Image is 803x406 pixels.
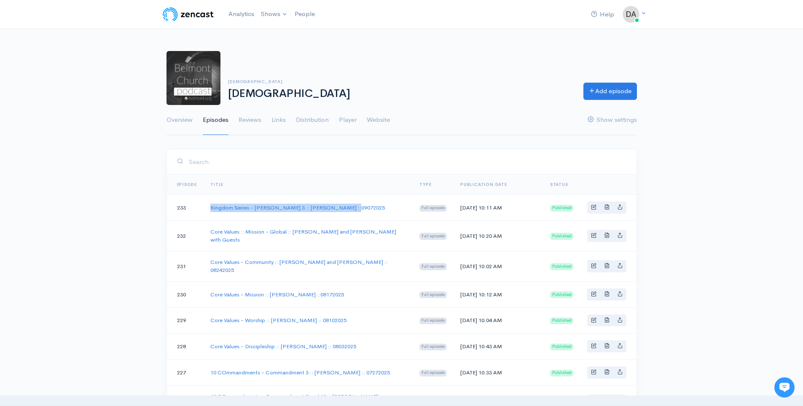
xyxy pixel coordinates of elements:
[583,83,637,100] a: Add episode
[167,220,204,251] td: 232
[271,105,286,135] a: Links
[588,105,637,135] a: Show settings
[550,263,574,270] span: Published
[587,230,626,242] div: Basic example
[13,41,156,54] h1: Hi 👋
[587,260,626,272] div: Basic example
[419,205,447,212] span: Full episode
[167,281,204,307] td: 230
[550,233,574,239] span: Published
[367,105,390,135] a: Website
[24,159,150,175] input: Search articles
[54,117,101,124] span: New conversation
[550,370,574,376] span: Published
[210,291,344,298] a: Core Values - Mission :: [PERSON_NAME] ::08172025
[587,288,626,301] div: Basic example
[460,182,507,187] a: Publication date
[454,220,543,251] td: [DATE] 10:20 AM
[239,105,261,135] a: Reviews
[419,317,447,324] span: Full episode
[296,105,329,135] a: Distribution
[167,307,204,333] td: 229
[587,340,626,352] div: Basic example
[225,5,258,23] a: Analytics
[210,317,346,324] a: Core Values - Worship :: [PERSON_NAME] :: 08102025
[167,360,204,386] td: 227
[454,281,543,307] td: [DATE] 10:12 AM
[13,56,156,97] h2: Just let us know if you need anything and we'll be happy to help! 🙂
[11,145,157,155] p: Find an answer quickly
[210,228,396,244] a: Core Values :: Mission - Global :: [PERSON_NAME] and [PERSON_NAME] with Guests
[203,105,228,135] a: Episodes
[587,202,626,214] div: Basic example
[454,251,543,281] td: [DATE] 10:02 AM
[291,5,318,23] a: People
[419,233,447,239] span: Full episode
[228,79,573,84] h6: [DEMOGRAPHIC_DATA]
[419,291,447,298] span: Full episode
[210,204,385,211] a: Kingdom Series - [PERSON_NAME] 3 :: [PERSON_NAME] ::09072025
[454,307,543,333] td: [DATE] 10:04 AM
[623,6,639,23] img: ...
[550,317,574,324] span: Published
[587,366,626,379] div: Basic example
[550,182,568,187] span: Status
[210,182,223,187] a: Title
[454,195,543,221] td: [DATE] 10:11 AM
[774,377,795,398] iframe: gist-messenger-bubble-iframe
[258,5,291,24] a: Shows
[188,153,626,170] input: Search
[454,360,543,386] td: [DATE] 10:33 AM
[167,105,193,135] a: Overview
[419,182,431,187] a: Type
[550,344,574,350] span: Published
[167,333,204,360] td: 228
[13,112,156,129] button: New conversation
[588,5,618,24] a: Help
[177,182,197,187] a: Episode
[210,258,388,274] a: Core Values - Community :: [PERSON_NAME] and [PERSON_NAME] :: 08242025
[210,343,356,350] a: Core Values - Discipleship :: [PERSON_NAME] :: 08032025
[587,315,626,327] div: Basic example
[161,6,215,23] img: ZenCast Logo
[550,291,574,298] span: Published
[454,333,543,360] td: [DATE] 10:43 AM
[228,88,573,100] h1: [DEMOGRAPHIC_DATA]
[167,195,204,221] td: 233
[550,205,574,212] span: Published
[419,263,447,270] span: Full episode
[339,105,357,135] a: Player
[210,369,390,376] a: 10 COmmandments - Commandment 3 :: [PERSON_NAME] :: 07272025
[167,251,204,281] td: 231
[419,344,447,350] span: Full episode
[419,370,447,376] span: Full episode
